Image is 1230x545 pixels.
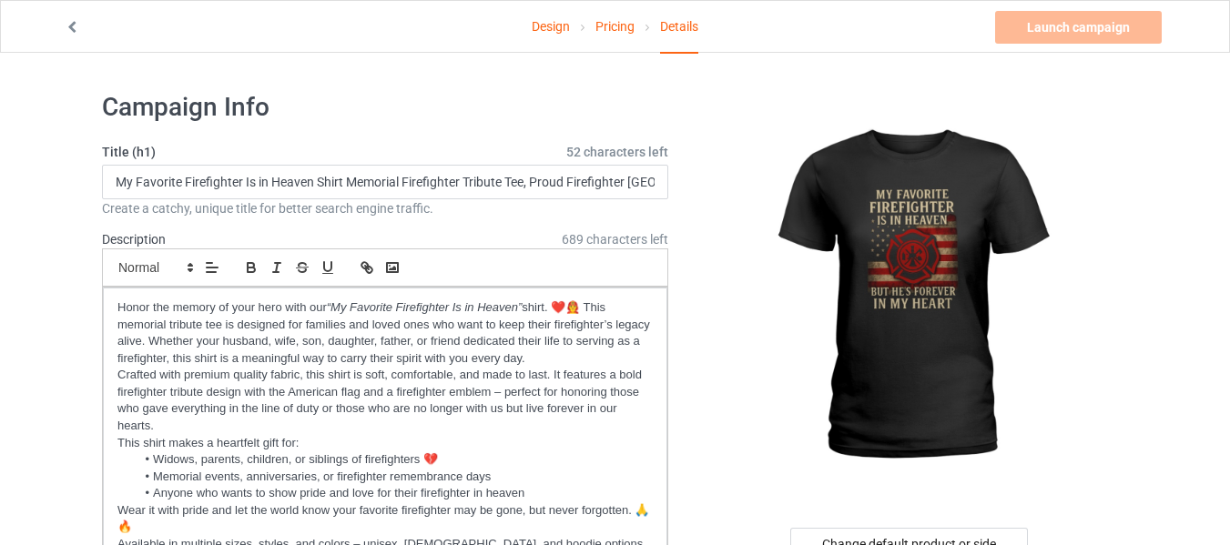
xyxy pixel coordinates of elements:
[136,485,653,501] li: Anyone who wants to show pride and love for their firefighter in heaven
[136,451,653,468] li: Widows, parents, children, or siblings of firefighters 💔
[117,367,653,434] p: Crafted with premium quality fabric, this shirt is soft, comfortable, and made to last. It featur...
[562,230,668,248] span: 689 characters left
[566,143,668,161] span: 52 characters left
[102,91,668,124] h1: Campaign Info
[660,1,698,54] div: Details
[327,300,523,314] em: “My Favorite Firefighter Is in Heaven”
[117,435,653,452] p: This shirt makes a heartfelt gift for:
[136,469,653,485] li: Memorial events, anniversaries, or firefighter remembrance days
[532,1,570,52] a: Design
[117,502,653,536] p: Wear it with pride and let the world know your favorite firefighter may be gone, but never forgot...
[117,299,653,367] p: Honor the memory of your hero with our shirt. ❤️👨‍🚒 This memorial tribute tee is designed for fam...
[102,143,668,161] label: Title (h1)
[595,1,635,52] a: Pricing
[102,232,166,247] label: Description
[102,199,668,217] div: Create a catchy, unique title for better search engine traffic.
